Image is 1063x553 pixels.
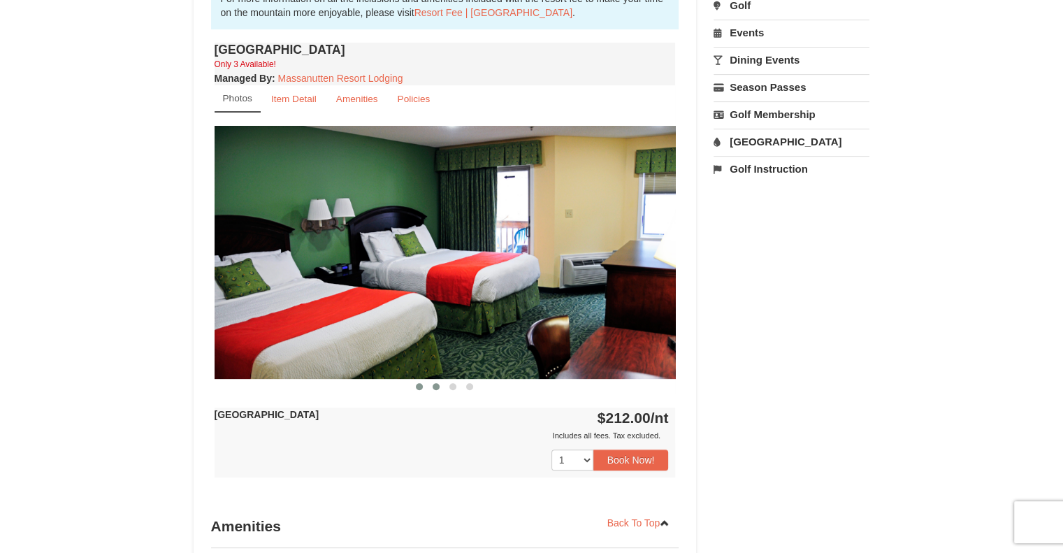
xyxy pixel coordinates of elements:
[215,85,261,113] a: Photos
[215,73,275,84] strong: :
[714,156,869,182] a: Golf Instruction
[714,20,869,45] a: Events
[414,7,572,18] a: Resort Fee | [GEOGRAPHIC_DATA]
[714,101,869,127] a: Golf Membership
[714,47,869,73] a: Dining Events
[223,93,252,103] small: Photos
[215,73,272,84] span: Managed By
[336,94,378,104] small: Amenities
[397,94,430,104] small: Policies
[215,59,276,69] small: Only 3 Available!
[271,94,317,104] small: Item Detail
[215,43,676,57] h4: [GEOGRAPHIC_DATA]
[215,409,319,420] strong: [GEOGRAPHIC_DATA]
[215,429,669,443] div: Includes all fees. Tax excluded.
[327,85,387,113] a: Amenities
[714,74,869,100] a: Season Passes
[651,410,669,426] span: /nt
[278,73,403,84] a: Massanutten Resort Lodging
[714,129,869,155] a: [GEOGRAPHIC_DATA]
[211,512,679,540] h3: Amenities
[262,85,326,113] a: Item Detail
[598,512,679,533] a: Back To Top
[388,85,439,113] a: Policies
[215,126,676,378] img: 18876286-41-233aa5f3.jpg
[598,410,669,426] strong: $212.00
[593,450,669,471] button: Book Now!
